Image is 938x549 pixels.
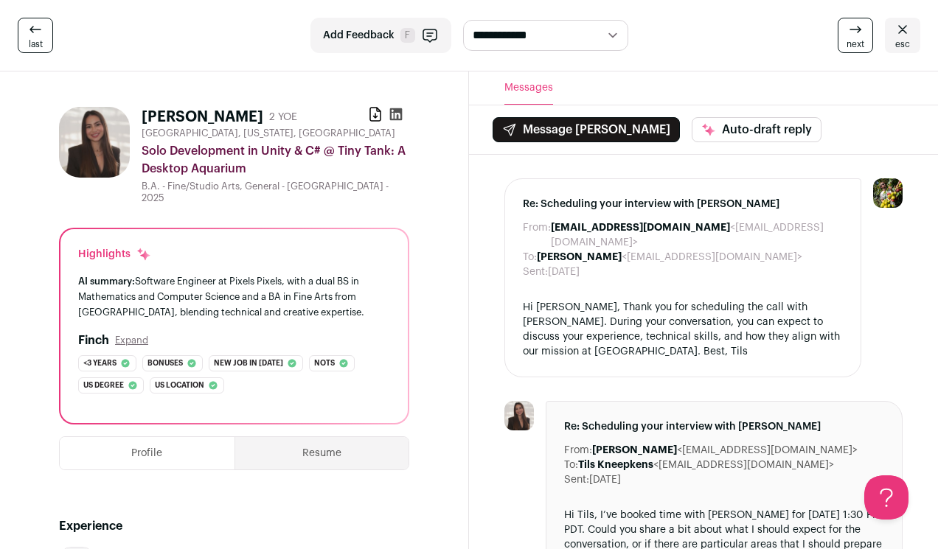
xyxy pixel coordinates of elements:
button: Expand [115,335,148,346]
dt: To: [564,458,578,472]
span: Bonuses [147,356,183,371]
button: Profile [60,437,234,469]
span: esc [895,38,910,50]
div: Solo Development in Unity & C# @ Tiny Tank: A Desktop Aquarium [142,142,409,178]
a: esc [885,18,920,53]
b: [PERSON_NAME] [537,252,622,262]
button: Resume [235,437,409,469]
div: 2 YOE [269,110,297,125]
span: [GEOGRAPHIC_DATA], [US_STATE], [GEOGRAPHIC_DATA] [142,127,395,139]
img: 6689865-medium_jpg [873,178,903,208]
button: Auto-draft reply [692,117,821,142]
span: Re: Scheduling your interview with [PERSON_NAME] [564,419,884,434]
dt: To: [523,250,537,265]
a: last [18,18,53,53]
span: last [29,38,43,50]
b: [EMAIL_ADDRESS][DOMAIN_NAME] [551,223,730,233]
a: next [838,18,873,53]
b: Tils Kneepkens [578,460,653,470]
span: <3 years [83,356,117,371]
span: next [847,38,864,50]
dt: Sent: [564,472,589,487]
dd: <[EMAIL_ADDRESS][DOMAIN_NAME]> [537,250,802,265]
dt: From: [523,220,551,250]
h2: Experience [59,517,409,535]
div: B.A. - Fine/Studio Arts, General - [GEOGRAPHIC_DATA] - 2025 [142,181,409,204]
span: Nots [314,356,335,371]
span: Re: Scheduling your interview with [PERSON_NAME] [523,197,843,211]
button: Message [PERSON_NAME] [493,117,680,142]
dd: [DATE] [589,472,621,487]
img: 0189e68331519ebfbace3530f7e08d0ea5940be36b98f2e43a7c21e54774dea6.jpg [59,107,130,178]
span: Us location [155,378,204,393]
span: AI summary: [78,276,135,286]
b: [PERSON_NAME] [592,445,677,455]
button: Add Feedback F [310,18,451,53]
div: Software Engineer at Pixels Pixels, with a dual BS in Mathematics and Computer Science and a BA i... [78,273,390,320]
div: Highlights [78,247,151,262]
h2: Finch [78,332,109,349]
dd: <[EMAIL_ADDRESS][DOMAIN_NAME]> [551,220,843,250]
span: Us degree [83,378,124,393]
dd: [DATE] [548,265,580,279]
img: 0189e68331519ebfbace3530f7e08d0ea5940be36b98f2e43a7c21e54774dea6.jpg [504,401,534,430]
iframe: Help Scout Beacon - Open [864,475,909,520]
dt: From: [564,443,592,458]
button: Messages [504,71,553,105]
dd: <[EMAIL_ADDRESS][DOMAIN_NAME]> [592,443,858,458]
span: Add Feedback [323,28,395,43]
span: F [400,28,415,43]
h1: [PERSON_NAME] [142,107,263,127]
dt: Sent: [523,265,548,279]
dd: <[EMAIL_ADDRESS][DOMAIN_NAME]> [578,458,834,472]
div: Hi [PERSON_NAME], Thank you for scheduling the call with [PERSON_NAME]. During your conversation,... [523,300,843,359]
span: New job in [DATE] [214,356,283,371]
